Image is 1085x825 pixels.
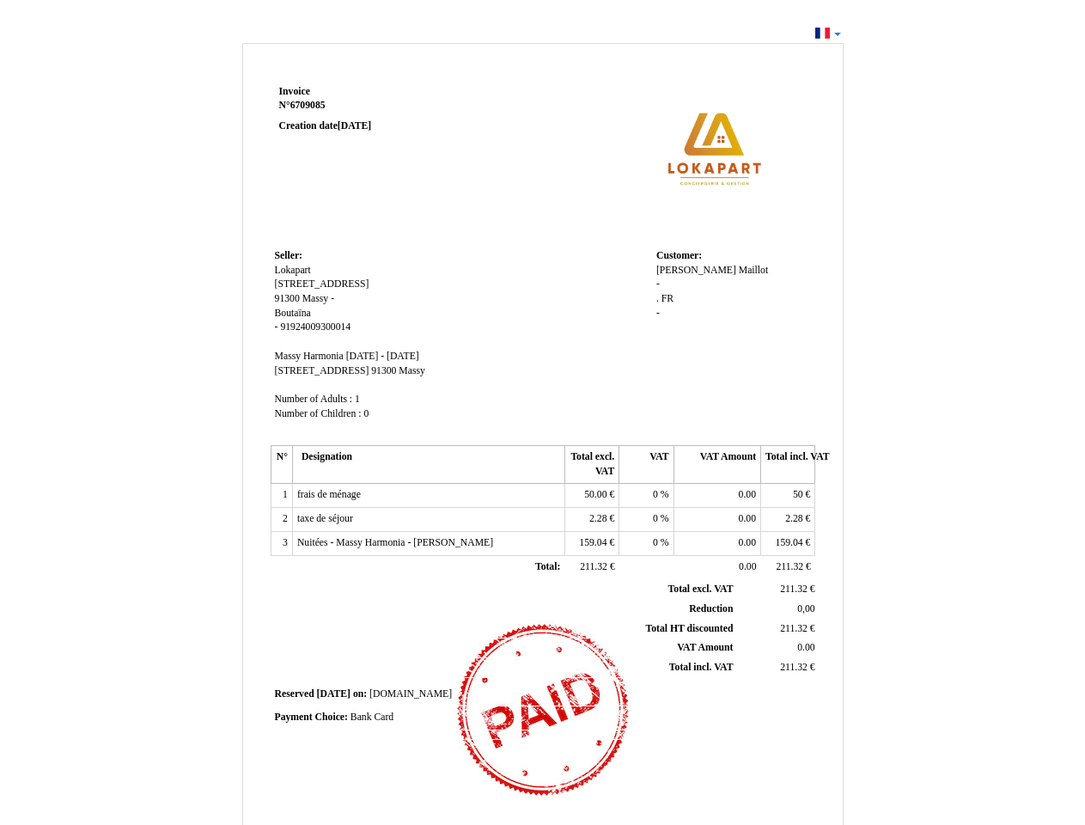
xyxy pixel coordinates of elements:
span: frais de ménage [297,489,361,500]
span: 2.28 [785,513,802,524]
span: 159.04 [579,537,607,548]
td: % [619,508,674,532]
span: Reduction [689,603,733,614]
span: . [656,293,659,304]
span: 159.04 [776,537,803,548]
span: 0 [653,489,658,500]
span: 91924009300014 [280,321,350,333]
span: 50.00 [584,489,607,500]
span: 6709085 [290,100,326,111]
td: € [736,619,818,639]
span: [STREET_ADDRESS] [275,278,369,290]
td: € [564,508,619,532]
span: 0.00 [739,513,756,524]
span: 211.32 [780,584,808,595]
td: 2 [271,508,292,532]
span: 211.32 [776,561,803,572]
span: [DOMAIN_NAME] [369,688,452,700]
span: Massy Harmonia [275,351,344,362]
span: [DATE] [317,688,350,700]
span: Total incl. VAT [669,662,734,673]
span: 0 [363,408,369,419]
span: 1 [355,394,360,405]
span: Boutaïna [275,308,311,319]
span: Invoice [279,86,310,97]
td: % [619,531,674,555]
span: - [656,308,660,319]
td: € [761,484,815,508]
td: % [619,484,674,508]
span: 0 [653,537,658,548]
span: Nuitées - Massy Harmonia - [PERSON_NAME] [297,537,493,548]
span: Lokapart [275,265,311,276]
span: Total: [535,561,560,572]
span: [DATE] [338,120,371,131]
span: Total excl. VAT [668,584,734,595]
strong: Creation date [279,120,372,131]
span: 0.00 [739,489,756,500]
td: € [564,484,619,508]
th: Designation [292,446,564,484]
td: € [564,555,619,579]
td: 1 [271,484,292,508]
th: Total excl. VAT [564,446,619,484]
td: € [761,555,815,579]
td: € [761,531,815,555]
span: 0 [653,513,658,524]
span: VAT Amount [677,642,733,653]
th: VAT [619,446,674,484]
span: Massy [399,365,425,376]
span: on: [353,688,367,700]
span: - [275,321,278,333]
img: logo [620,85,811,214]
span: Bank Card [350,712,393,723]
span: [DATE] - [DATE] [346,351,419,362]
th: VAT Amount [674,446,760,484]
span: 0.00 [797,642,814,653]
span: [STREET_ADDRESS] [275,365,369,376]
span: Total HT discounted [645,623,733,634]
td: € [564,531,619,555]
span: 211.32 [780,623,808,634]
span: Number of Children : [275,408,362,419]
td: € [736,580,818,599]
span: 0.00 [739,537,756,548]
th: Total incl. VAT [761,446,815,484]
span: 0.00 [739,561,756,572]
td: € [761,508,815,532]
span: Number of Adults : [275,394,353,405]
span: Seller: [275,250,302,261]
span: Massy [302,293,329,304]
strong: N° [279,99,485,113]
span: 91300 [371,365,396,376]
span: - [656,278,660,290]
span: Payment Choice: [275,712,348,723]
span: Maillot [739,265,768,276]
span: Customer: [656,250,702,261]
span: 211.32 [580,561,607,572]
td: 3 [271,531,292,555]
span: - [331,293,334,304]
span: Reserved [275,688,314,700]
th: N° [271,446,292,484]
span: 0,00 [797,603,814,614]
span: [PERSON_NAME] [656,265,736,276]
span: FR [661,293,674,304]
span: 211.32 [780,662,808,673]
span: 50 [793,489,803,500]
td: € [736,658,818,678]
span: 2.28 [589,513,607,524]
span: taxe de séjour [297,513,353,524]
span: 91300 [275,293,300,304]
